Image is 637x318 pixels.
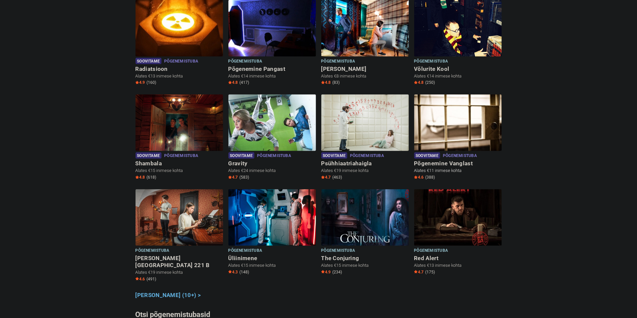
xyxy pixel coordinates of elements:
[228,270,232,273] img: Star
[321,80,331,85] span: 4.8
[136,58,162,64] span: Soovitame
[136,152,162,159] span: Soovitame
[321,66,409,73] h6: [PERSON_NAME]
[414,255,502,262] h6: Red Alert
[136,277,139,280] img: Star
[136,269,223,275] p: Alates €19 inimese kohta
[228,73,316,79] p: Alates €14 inimese kohta
[136,291,201,300] a: [PERSON_NAME] (10+) >
[228,94,316,151] img: Gravity
[228,176,232,179] img: Star
[240,269,249,275] span: (148)
[414,269,424,275] span: 4.7
[240,80,249,85] span: (417)
[147,80,157,85] span: (160)
[228,168,316,174] p: Alates €24 inimese kohta
[414,66,502,73] h6: Võlurite Kool
[321,168,409,174] p: Alates €19 inimese kohta
[136,94,223,151] img: Shambala
[136,247,169,254] span: Põgenemistuba
[147,175,157,180] span: (618)
[414,160,502,167] h6: Põgenemine Vanglast
[321,175,331,180] span: 4.7
[321,152,348,159] span: Soovitame
[164,58,198,65] span: Põgenemistuba
[321,94,409,151] img: Psühhiaatriahaigla
[443,152,477,160] span: Põgenemistuba
[321,189,409,276] a: The Conjuring Põgenemistuba The Conjuring Alates €15 inimese kohta Star4.9 (234)
[136,94,223,181] a: Shambala Soovitame Põgenemistuba Shambala Alates €15 inimese kohta Star4.8 (618)
[426,80,435,85] span: (250)
[350,152,384,160] span: Põgenemistuba
[414,189,502,246] img: Red Alert
[321,247,355,254] span: Põgenemistuba
[321,94,409,181] a: Psühhiaatriahaigla Soovitame Põgenemistuba Psühhiaatriahaigla Alates €19 inimese kohta Star4.7 (463)
[228,58,262,65] span: Põgenemistuba
[414,175,424,180] span: 4.6
[321,262,409,268] p: Alates €15 inimese kohta
[414,270,418,273] img: Star
[136,276,145,282] span: 4.6
[228,66,316,73] h6: Põgenemine Pangast
[228,160,316,167] h6: Gravity
[164,152,198,160] span: Põgenemistuba
[136,66,223,73] h6: Radiatsioon
[136,255,223,269] h6: [PERSON_NAME][GEOGRAPHIC_DATA] 221 B
[228,152,255,159] span: Soovitame
[414,176,418,179] img: Star
[321,270,325,273] img: Star
[228,269,238,275] span: 4.3
[321,255,409,262] h6: The Conjuring
[228,262,316,268] p: Alates €15 inimese kohta
[136,81,139,84] img: Star
[136,175,145,180] span: 4.8
[136,189,223,246] img: Baker Street 221 B
[414,73,502,79] p: Alates €14 inimese kohta
[321,269,331,275] span: 4.9
[321,73,409,79] p: Alates €8 inimese kohta
[414,58,448,65] span: Põgenemistuba
[321,58,355,65] span: Põgenemistuba
[321,81,325,84] img: Star
[333,269,342,275] span: (234)
[228,175,238,180] span: 4.7
[147,276,157,282] span: (491)
[136,80,145,85] span: 4.9
[414,81,418,84] img: Star
[228,255,316,262] h6: Üliinimene
[228,189,316,246] img: Üliinimene
[136,168,223,174] p: Alates €15 inimese kohta
[414,168,502,174] p: Alates €11 inimese kohta
[414,94,502,151] img: Põgenemine Vanglast
[228,94,316,181] a: Gravity Soovitame Põgenemistuba Gravity Alates €24 inimese kohta Star4.7 (583)
[414,262,502,268] p: Alates €13 inimese kohta
[228,189,316,276] a: Üliinimene Põgenemistuba Üliinimene Alates €15 inimese kohta Star4.3 (148)
[414,152,441,159] span: Soovitame
[426,269,435,275] span: (175)
[136,160,223,167] h6: Shambala
[414,247,448,254] span: Põgenemistuba
[228,81,232,84] img: Star
[321,160,409,167] h6: Psühhiaatriahaigla
[228,80,238,85] span: 4.8
[136,176,139,179] img: Star
[257,152,291,160] span: Põgenemistuba
[414,94,502,181] a: Põgenemine Vanglast Soovitame Põgenemistuba Põgenemine Vanglast Alates €11 inimese kohta Star4.6 ...
[136,189,223,283] a: Baker Street 221 B Põgenemistuba [PERSON_NAME][GEOGRAPHIC_DATA] 221 B Alates €19 inimese kohta St...
[136,73,223,79] p: Alates €13 inimese kohta
[228,247,262,254] span: Põgenemistuba
[321,176,325,179] img: Star
[240,175,249,180] span: (583)
[333,175,342,180] span: (463)
[333,80,340,85] span: (83)
[414,80,424,85] span: 4.8
[414,189,502,276] a: Red Alert Põgenemistuba Red Alert Alates €13 inimese kohta Star4.7 (175)
[426,175,435,180] span: (388)
[321,189,409,246] img: The Conjuring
